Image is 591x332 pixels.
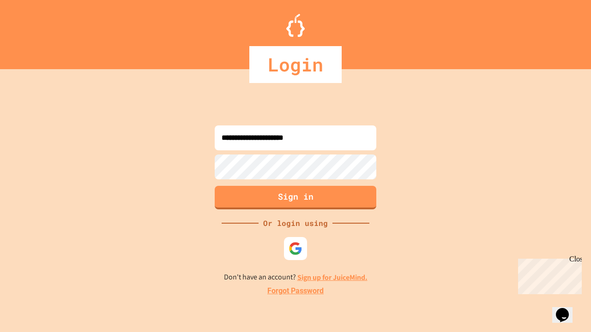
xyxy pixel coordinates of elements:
div: Chat with us now!Close [4,4,64,59]
img: google-icon.svg [289,242,302,255]
iframe: chat widget [514,255,582,294]
div: Or login using [259,218,332,229]
button: Sign in [215,186,376,209]
iframe: chat widget [552,295,582,323]
div: Login [249,46,342,83]
p: Don't have an account? [224,272,368,283]
img: Logo.svg [286,14,305,37]
a: Forgot Password [267,285,324,296]
a: Sign up for JuiceMind. [297,273,368,282]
